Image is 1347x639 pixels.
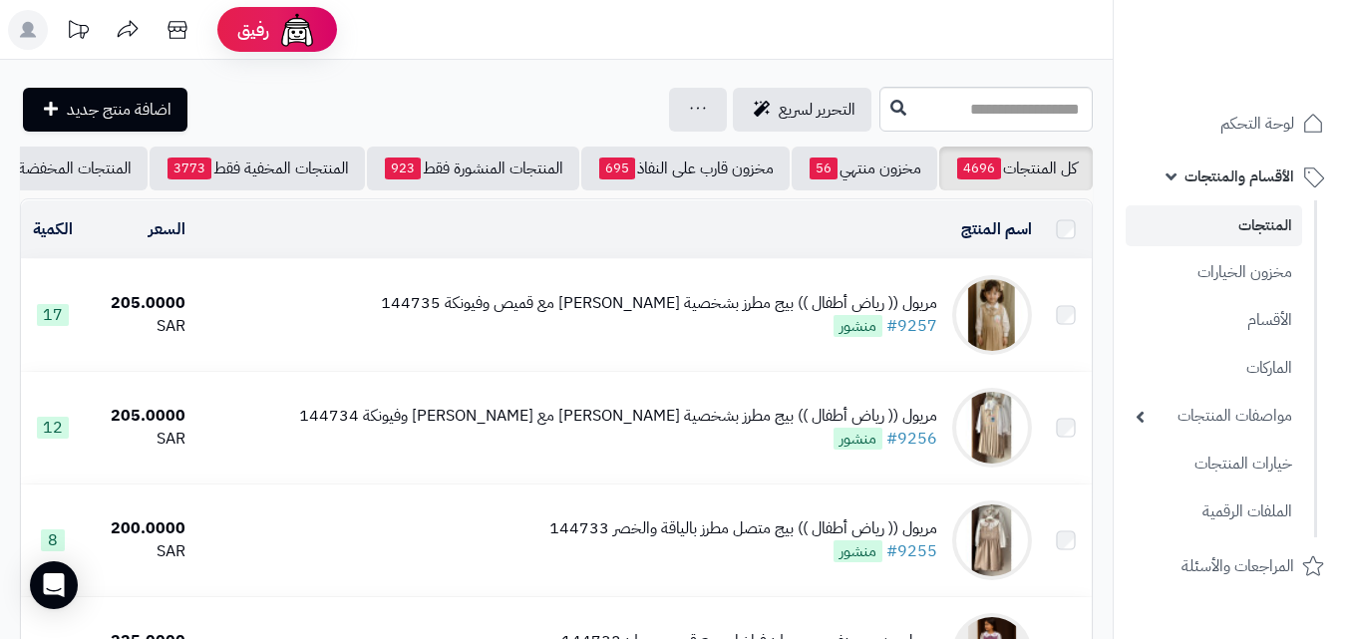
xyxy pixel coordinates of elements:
span: 8 [41,529,65,551]
div: مريول (( رياض أطفال )) بيج متصل مطرز بالياقة والخصر 144733 [549,517,937,540]
span: 695 [599,158,635,179]
div: SAR [92,540,185,563]
a: الكمية [33,217,73,241]
span: 17 [37,304,69,326]
a: المراجعات والأسئلة [1126,542,1335,590]
div: 205.0000 [92,292,185,315]
img: logo-2.png [1211,51,1328,93]
a: مخزون الخيارات [1126,251,1302,294]
img: مريول (( رياض أطفال )) بيج مطرز بشخصية سينامورول مع قميص وفيونكة 144735 [952,275,1032,355]
img: مريول (( رياض أطفال )) بيج مطرز بشخصية ستيتش مع قميص وفيونكة 144734 [952,388,1032,468]
div: SAR [92,428,185,451]
div: مريول (( رياض أطفال )) بيج مطرز بشخصية [PERSON_NAME] مع [PERSON_NAME] وفيونكة 144734 [299,405,937,428]
span: منشور [834,540,882,562]
div: مريول (( رياض أطفال )) بيج مطرز بشخصية [PERSON_NAME] مع قميص وفيونكة 144735 [381,292,937,315]
a: المنتجات المنشورة فقط923 [367,147,579,190]
a: كل المنتجات4696 [939,147,1093,190]
a: المنتجات المخفية فقط3773 [150,147,365,190]
a: #9256 [886,427,937,451]
span: الأقسام والمنتجات [1184,162,1294,190]
a: #9257 [886,314,937,338]
a: خيارات المنتجات [1126,443,1302,485]
a: اسم المنتج [961,217,1032,241]
a: المنتجات [1126,205,1302,246]
div: 200.0000 [92,517,185,540]
span: 12 [37,417,69,439]
span: 56 [810,158,838,179]
span: 4696 [957,158,1001,179]
span: 3773 [168,158,211,179]
span: لوحة التحكم [1220,110,1294,138]
span: اضافة منتج جديد [67,98,171,122]
a: تحديثات المنصة [53,10,103,55]
a: الملفات الرقمية [1126,490,1302,533]
a: مواصفات المنتجات [1126,395,1302,438]
div: Open Intercom Messenger [30,561,78,609]
a: التحرير لسريع [733,88,871,132]
div: 205.0000 [92,405,185,428]
img: مريول (( رياض أطفال )) بيج متصل مطرز بالياقة والخصر 144733 [952,500,1032,580]
a: الأقسام [1126,299,1302,342]
a: اضافة منتج جديد [23,88,187,132]
span: التحرير لسريع [779,98,855,122]
a: الماركات [1126,347,1302,390]
img: ai-face.png [277,10,317,50]
div: SAR [92,315,185,338]
span: 923 [385,158,421,179]
a: السعر [149,217,185,241]
a: #9255 [886,539,937,563]
a: مخزون قارب على النفاذ695 [581,147,790,190]
span: رفيق [237,18,269,42]
a: لوحة التحكم [1126,100,1335,148]
span: منشور [834,428,882,450]
span: منشور [834,315,882,337]
a: مخزون منتهي56 [792,147,937,190]
span: المراجعات والأسئلة [1181,552,1294,580]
